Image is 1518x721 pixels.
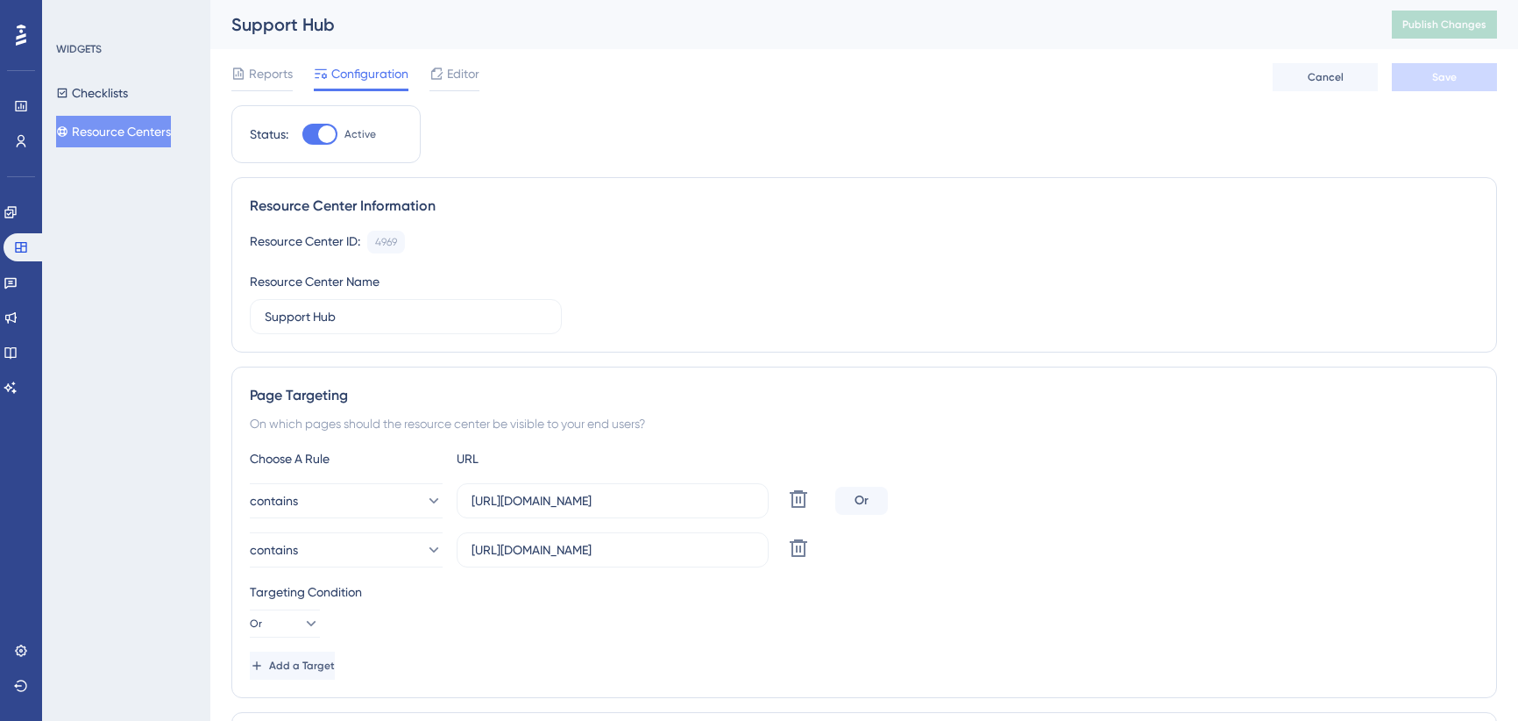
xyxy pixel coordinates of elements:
span: Active [344,127,376,141]
button: contains [250,483,443,518]
span: Editor [447,63,479,84]
div: Resource Center Information [250,196,1479,217]
div: Support Hub [231,12,1348,37]
div: Or [835,487,888,515]
span: Save [1432,70,1457,84]
span: Cancel [1308,70,1344,84]
input: yourwebsite.com/path [472,540,754,560]
div: Status: [250,124,288,145]
span: Configuration [331,63,408,84]
div: WIDGETS [56,42,102,56]
div: Page Targeting [250,385,1479,406]
div: Choose A Rule [250,448,443,469]
span: Publish Changes [1402,18,1486,32]
input: Type your Resource Center name [265,307,547,326]
span: Add a Target [269,659,335,673]
span: contains [250,539,298,560]
div: On which pages should the resource center be visible to your end users? [250,413,1479,434]
button: Add a Target [250,652,335,680]
div: Resource Center Name [250,271,379,292]
button: Checklists [56,77,128,109]
button: Publish Changes [1392,11,1497,39]
button: Resource Centers [56,116,171,147]
button: Or [250,610,320,638]
button: Save [1392,63,1497,91]
div: Targeting Condition [250,582,1479,603]
span: Or [250,617,262,631]
span: Reports [249,63,293,84]
button: Cancel [1273,63,1378,91]
span: contains [250,490,298,511]
div: 4969 [375,235,397,249]
div: Resource Center ID: [250,231,360,253]
input: yourwebsite.com/path [472,491,754,510]
button: contains [250,532,443,568]
div: URL [457,448,649,469]
iframe: UserGuiding AI Assistant Launcher [1444,652,1497,704]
